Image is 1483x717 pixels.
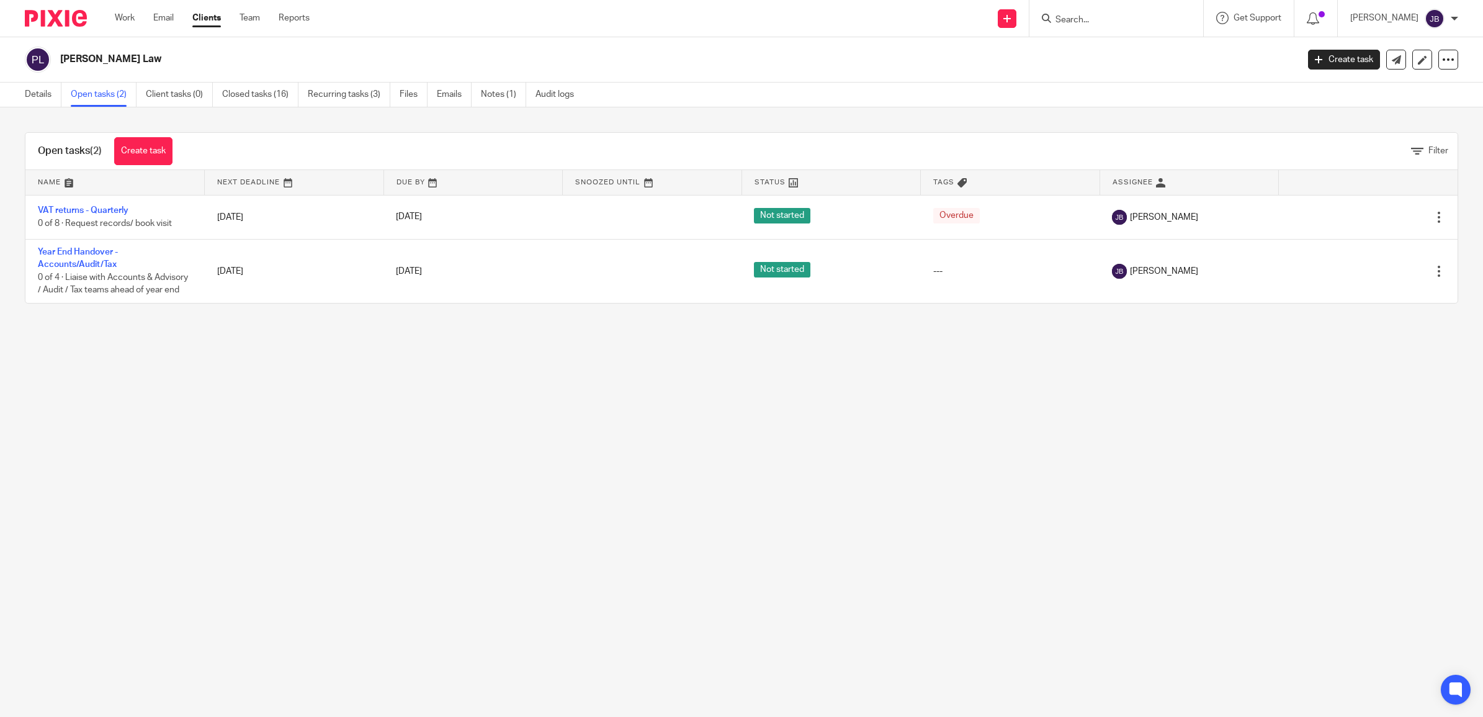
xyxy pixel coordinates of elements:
[205,239,384,302] td: [DATE]
[114,137,172,165] a: Create task
[437,83,472,107] a: Emails
[1130,265,1198,277] span: [PERSON_NAME]
[146,83,213,107] a: Client tasks (0)
[1425,9,1445,29] img: svg%3E
[754,208,810,223] span: Not started
[60,53,1044,66] h2: [PERSON_NAME] Law
[1112,210,1127,225] img: svg%3E
[38,145,102,158] h1: Open tasks
[933,179,954,186] span: Tags
[575,179,640,186] span: Snoozed Until
[754,262,810,277] span: Not started
[400,83,428,107] a: Files
[25,10,87,27] img: Pixie
[1350,12,1418,24] p: [PERSON_NAME]
[115,12,135,24] a: Work
[396,267,422,276] span: [DATE]
[38,206,128,215] a: VAT returns - Quarterly
[1054,15,1166,26] input: Search
[1428,147,1448,155] span: Filter
[205,195,384,239] td: [DATE]
[90,146,102,156] span: (2)
[71,83,137,107] a: Open tasks (2)
[153,12,174,24] a: Email
[25,47,51,73] img: svg%3E
[933,265,1088,277] div: ---
[755,179,786,186] span: Status
[279,12,310,24] a: Reports
[25,83,61,107] a: Details
[192,12,221,24] a: Clients
[1130,211,1198,223] span: [PERSON_NAME]
[240,12,260,24] a: Team
[38,248,118,269] a: Year End Handover - Accounts/Audit/Tax
[38,219,172,228] span: 0 of 8 · Request records/ book visit
[1234,14,1281,22] span: Get Support
[308,83,390,107] a: Recurring tasks (3)
[933,208,980,223] span: Overdue
[481,83,526,107] a: Notes (1)
[535,83,583,107] a: Audit logs
[1112,264,1127,279] img: svg%3E
[222,83,298,107] a: Closed tasks (16)
[396,213,422,222] span: [DATE]
[38,273,188,295] span: 0 of 4 · Liaise with Accounts & Advisory / Audit / Tax teams ahead of year end
[1308,50,1380,70] a: Create task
